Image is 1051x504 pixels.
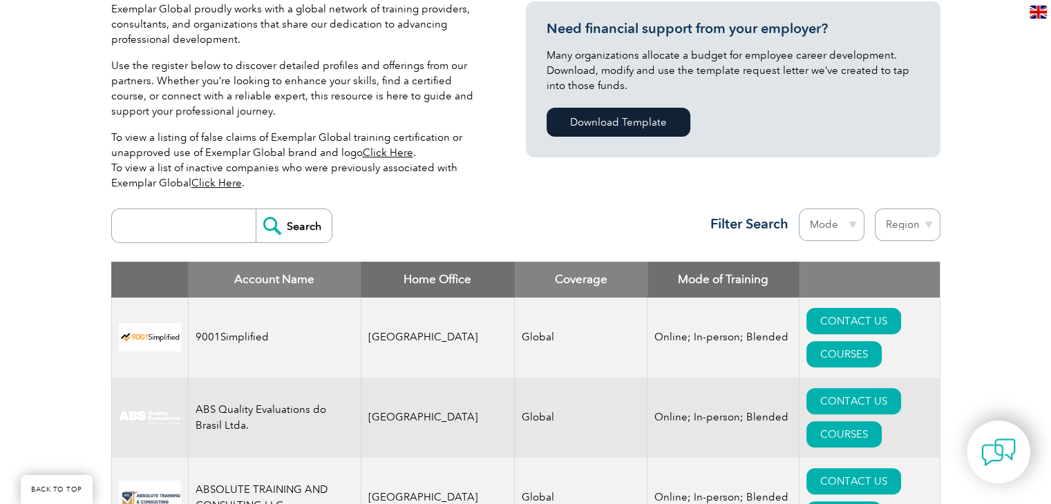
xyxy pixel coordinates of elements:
[547,20,920,37] h3: Need financial support from your employer?
[515,378,647,458] td: Global
[806,388,901,414] a: CONTACT US
[191,177,242,189] a: Click Here
[21,475,93,504] a: BACK TO TOP
[1030,6,1047,19] img: en
[806,468,901,494] a: CONTACT US
[188,298,361,378] td: 9001Simplified
[111,130,484,191] p: To view a listing of false claims of Exemplar Global training certification or unapproved use of ...
[515,298,647,378] td: Global
[799,262,940,298] th: : activate to sort column ascending
[806,341,882,367] a: COURSES
[256,209,332,242] input: Search
[188,378,361,458] td: ABS Quality Evaluations do Brasil Ltda.
[647,298,799,378] td: Online; In-person; Blended
[806,421,882,447] a: COURSES
[647,262,799,298] th: Mode of Training: activate to sort column ascending
[363,146,413,159] a: Click Here
[547,108,690,137] a: Download Template
[119,410,181,425] img: c92924ac-d9bc-ea11-a814-000d3a79823d-logo.jpg
[119,323,181,351] img: 37c9c059-616f-eb11-a812-002248153038-logo.png
[981,435,1016,469] img: contact-chat.png
[361,262,515,298] th: Home Office: activate to sort column ascending
[702,215,788,233] h3: Filter Search
[647,378,799,458] td: Online; In-person; Blended
[188,262,361,298] th: Account Name: activate to sort column descending
[515,262,647,298] th: Coverage: activate to sort column ascending
[806,308,901,334] a: CONTACT US
[361,378,515,458] td: [GEOGRAPHIC_DATA]
[361,298,515,378] td: [GEOGRAPHIC_DATA]
[547,48,920,93] p: Many organizations allocate a budget for employee career development. Download, modify and use th...
[111,58,484,119] p: Use the register below to discover detailed profiles and offerings from our partners. Whether you...
[111,1,484,47] p: Exemplar Global proudly works with a global network of training providers, consultants, and organ...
